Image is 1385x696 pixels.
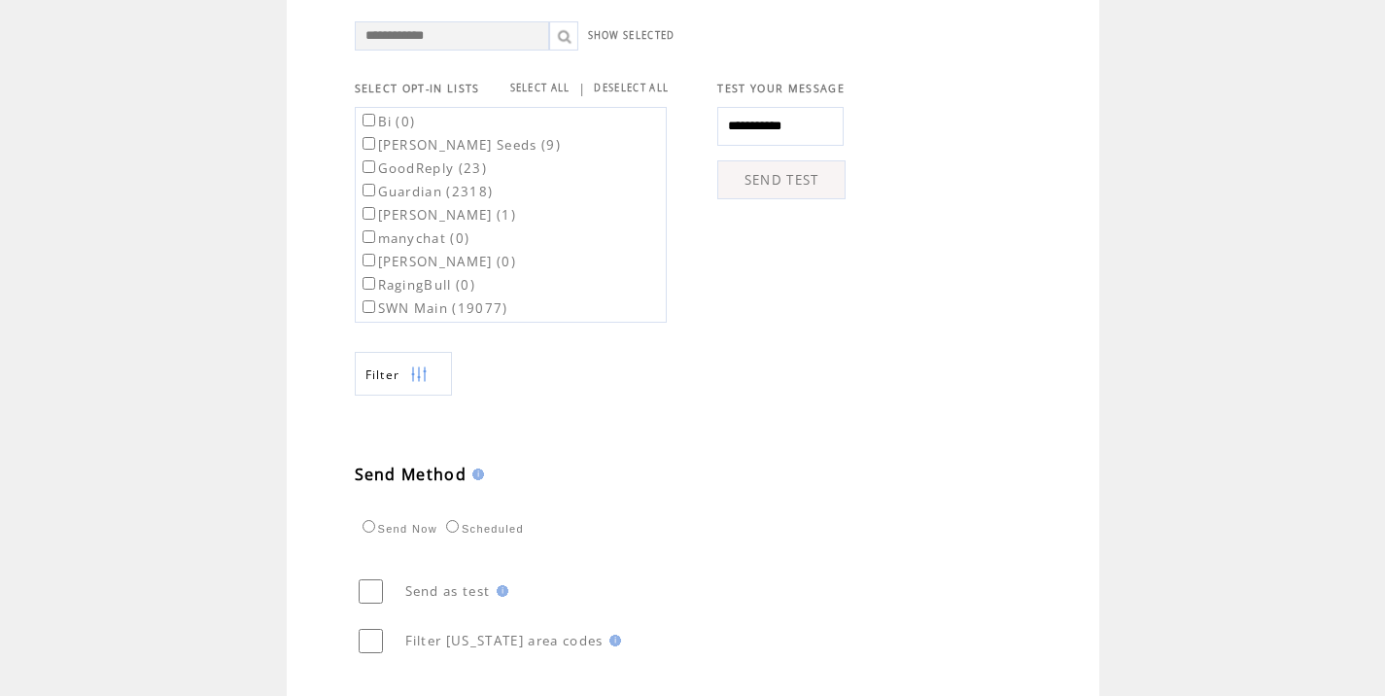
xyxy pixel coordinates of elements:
[363,230,375,243] input: manychat (0)
[355,464,467,485] span: Send Method
[717,160,846,199] a: SEND TEST
[363,254,375,266] input: [PERSON_NAME] (0)
[410,353,428,397] img: filters.png
[717,82,845,95] span: TEST YOUR MESSAGE
[359,113,416,130] label: Bi (0)
[363,300,375,313] input: SWN Main (19077)
[604,635,621,646] img: help.gif
[363,207,375,220] input: [PERSON_NAME] (1)
[363,160,375,173] input: GoodReply (23)
[363,184,375,196] input: Guardian (2318)
[446,520,459,533] input: Scheduled
[355,82,480,95] span: SELECT OPT-IN LISTS
[578,80,586,97] span: |
[358,523,437,535] label: Send Now
[359,159,488,177] label: GoodReply (23)
[359,253,517,270] label: [PERSON_NAME] (0)
[359,206,517,224] label: [PERSON_NAME] (1)
[363,114,375,126] input: Bi (0)
[405,582,491,600] span: Send as test
[491,585,508,597] img: help.gif
[594,82,669,94] a: DESELECT ALL
[363,277,375,290] input: RagingBull (0)
[441,523,524,535] label: Scheduled
[363,137,375,150] input: [PERSON_NAME] Seeds (9)
[467,469,484,480] img: help.gif
[355,352,452,396] a: Filter
[359,136,562,154] label: [PERSON_NAME] Seeds (9)
[359,183,494,200] label: Guardian (2318)
[405,632,604,649] span: Filter [US_STATE] area codes
[588,29,675,42] a: SHOW SELECTED
[359,299,508,317] label: SWN Main (19077)
[359,276,476,294] label: RagingBull (0)
[510,82,571,94] a: SELECT ALL
[365,366,400,383] span: Show filters
[359,229,470,247] label: manychat (0)
[363,520,375,533] input: Send Now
